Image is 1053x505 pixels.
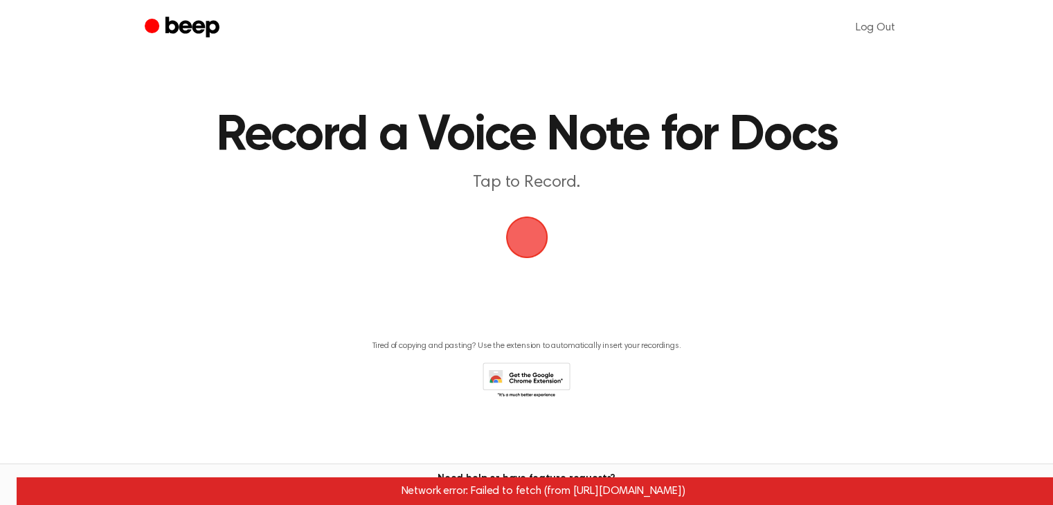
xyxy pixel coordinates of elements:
span: Contact us [8,485,1045,497]
p: Tap to Record. [261,172,793,194]
a: Log Out [842,11,909,44]
a: Beep [145,15,223,42]
img: Beep Logo [506,217,548,258]
h1: Record a Voice Note for Docs [172,111,881,160]
p: Tired of copying and pasting? Use the extension to automatically insert your recordings. [372,341,681,351]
